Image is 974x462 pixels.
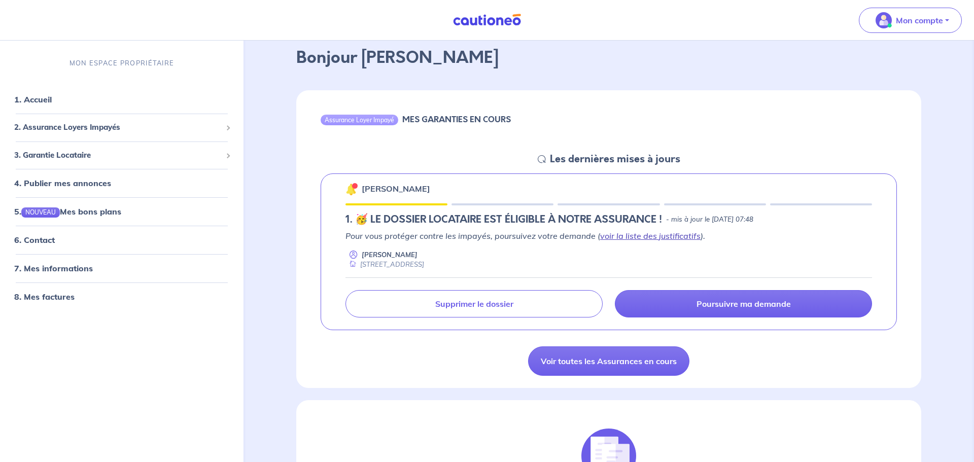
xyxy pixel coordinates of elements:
div: 5.NOUVEAUMes bons plans [4,201,239,222]
a: 6. Contact [14,235,55,245]
div: 2. Assurance Loyers Impayés [4,118,239,137]
img: illu_account_valid_menu.svg [876,12,892,28]
img: 🔔 [345,183,358,195]
p: Pour vous protéger contre les impayés, poursuivez votre demande ( ). [345,230,872,242]
p: MON ESPACE PROPRIÉTAIRE [69,58,174,68]
a: 7. Mes informations [14,263,93,273]
div: 6. Contact [4,230,239,250]
a: voir la liste des justificatifs [600,231,701,241]
div: [STREET_ADDRESS] [345,260,424,269]
div: 4. Publier mes annonces [4,173,239,193]
span: 3. Garantie Locataire [14,150,222,161]
p: - mis à jour le [DATE] 07:48 [666,215,753,225]
p: [PERSON_NAME] [362,183,430,195]
p: Bonjour [PERSON_NAME] [296,46,921,70]
div: 8. Mes factures [4,287,239,307]
a: Supprimer le dossier [345,290,603,317]
p: Mon compte [896,14,943,26]
a: 5.NOUVEAUMes bons plans [14,206,121,217]
a: Voir toutes les Assurances en cours [528,346,689,376]
div: Assurance Loyer Impayé [321,115,398,125]
a: 8. Mes factures [14,292,75,302]
div: state: ELIGIBILITY-RESULT-IN-PROGRESS, Context: NEW,MAYBE-CERTIFICATE,ALONE,LESSOR-DOCUMENTS [345,214,872,226]
h6: MES GARANTIES EN COURS [402,115,511,124]
button: illu_account_valid_menu.svgMon compte [859,8,962,33]
p: Poursuivre ma demande [697,299,791,309]
h5: 1.︎ 🥳 LE DOSSIER LOCATAIRE EST ÉLIGIBLE À NOTRE ASSURANCE ! [345,214,662,226]
div: 3. Garantie Locataire [4,146,239,165]
img: Cautioneo [449,14,525,26]
span: 2. Assurance Loyers Impayés [14,122,222,133]
a: 1. Accueil [14,94,52,104]
h5: Les dernières mises à jours [550,153,680,165]
p: [PERSON_NAME] [362,250,418,260]
div: 1. Accueil [4,89,239,110]
div: 7. Mes informations [4,258,239,278]
a: Poursuivre ma demande [615,290,872,317]
p: Supprimer le dossier [435,299,513,309]
a: 4. Publier mes annonces [14,178,111,188]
